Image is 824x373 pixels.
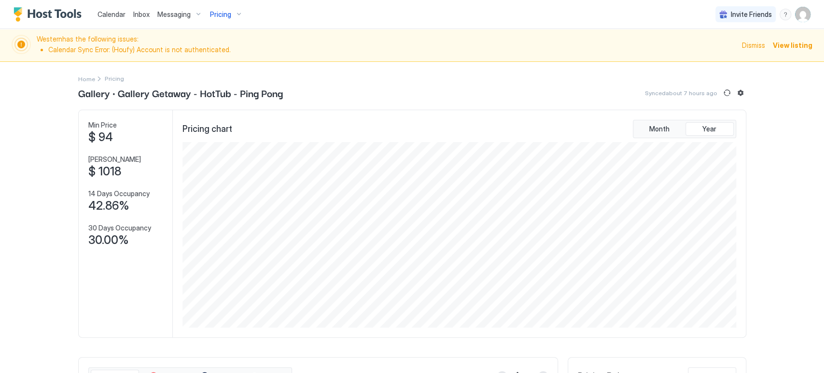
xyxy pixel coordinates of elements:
span: Invite Friends [731,10,772,19]
span: Pricing [210,10,231,19]
span: Synced about 7 hours ago [645,89,717,97]
span: Month [649,125,670,133]
a: Calendar [98,9,126,19]
span: Western has the following issues: [37,35,736,56]
span: 30 Days Occupancy [88,224,151,232]
li: Calendar Sync Error: (Houfy) Account is not authenticated. [48,45,736,54]
a: Inbox [133,9,150,19]
div: tab-group [633,120,736,138]
a: Home [78,73,95,84]
span: Inbox [133,10,150,18]
iframe: To enrich screen reader interactions, please activate Accessibility in Grammarly extension settings [10,340,33,363]
span: 30.00% [88,233,129,247]
span: Breadcrumb [105,75,124,82]
a: Host Tools Logo [14,7,86,22]
div: Dismiss [742,40,765,50]
span: Pricing chart [182,124,232,135]
button: Sync prices [721,87,733,99]
span: $ 94 [88,130,113,144]
div: User profile [795,7,810,22]
span: Messaging [157,10,191,19]
span: Home [78,75,95,83]
span: 14 Days Occupancy [88,189,150,198]
span: Year [702,125,716,133]
span: Calendar [98,10,126,18]
div: menu [780,9,791,20]
button: Year [685,122,734,136]
span: Min Price [88,121,117,129]
span: 42.86% [88,199,129,213]
span: $ 1018 [88,164,121,179]
div: View listing [773,40,812,50]
div: Breadcrumb [78,73,95,84]
span: Gallery · Gallery Getaway - HotTub - Ping Pong [78,86,283,100]
span: [PERSON_NAME] [88,155,141,164]
button: Listing settings [735,87,746,99]
button: Month [635,122,684,136]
